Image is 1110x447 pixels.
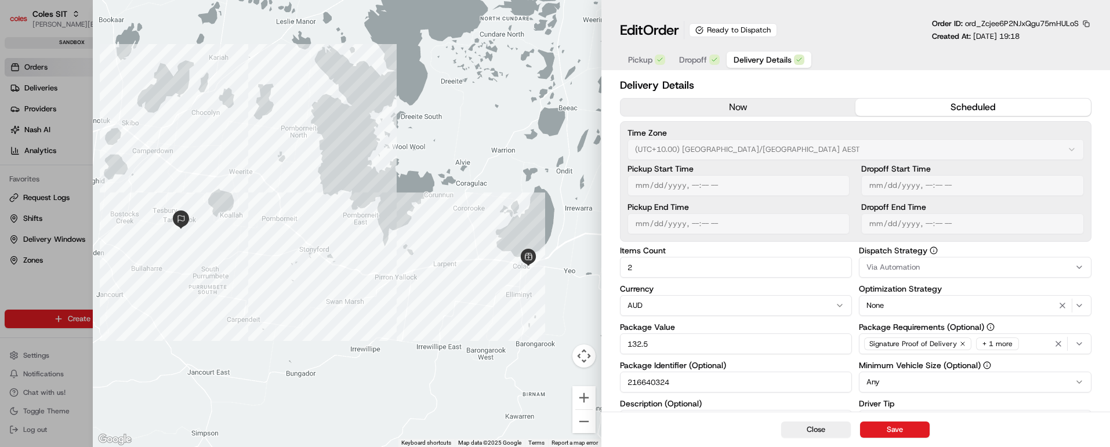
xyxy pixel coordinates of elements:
[983,361,991,369] button: Minimum Vehicle Size (Optional)
[859,323,1091,331] label: Package Requirements (Optional)
[620,285,853,293] label: Currency
[859,285,1091,293] label: Optimization Strategy
[973,31,1020,41] span: [DATE] 19:18
[643,21,679,39] span: Order
[628,54,652,66] span: Pickup
[627,129,1084,137] label: Time Zone
[861,203,1084,211] label: Dropoff End Time
[572,410,596,433] button: Zoom out
[689,23,777,37] div: Ready to Dispatch
[572,386,596,409] button: Zoom in
[620,323,853,331] label: Package Value
[620,361,853,369] label: Package Identifier (Optional)
[859,333,1091,354] button: Signature Proof of Delivery+ 1 more
[860,421,930,438] button: Save
[679,54,707,66] span: Dropoff
[859,257,1091,278] button: Via Automation
[976,337,1019,350] div: + 1 more
[859,410,1091,431] input: Enter driver tip
[859,246,1091,255] label: Dispatch Strategy
[627,203,850,211] label: Pickup End Time
[866,300,884,311] span: None
[627,165,850,173] label: Pickup Start Time
[859,399,1091,408] label: Driver Tip
[620,257,853,278] input: Enter items count
[859,295,1091,316] button: None
[620,333,853,354] input: Enter package value
[458,439,521,446] span: Map data ©2025 Google
[932,31,1020,42] p: Created At:
[986,323,995,331] button: Package Requirements (Optional)
[620,246,853,255] label: Items Count
[621,99,856,116] button: now
[528,439,545,446] a: Terms
[96,432,134,447] a: Open this area in Google Maps (opens a new window)
[620,21,679,39] h1: Edit
[781,421,851,438] button: Close
[96,432,134,447] img: Google
[932,19,1079,29] p: Order ID:
[620,399,853,408] label: Description (Optional)
[859,361,1091,369] label: Minimum Vehicle Size (Optional)
[855,99,1091,116] button: scheduled
[965,19,1079,28] span: ord_Zcjee6P2NJxQgu75mHULoS
[866,262,920,272] span: Via Automation
[861,165,1084,173] label: Dropoff Start Time
[869,339,957,348] span: Signature Proof of Delivery
[552,439,598,446] a: Report a map error
[620,77,1091,93] h2: Delivery Details
[930,246,938,255] button: Dispatch Strategy
[572,344,596,368] button: Map camera controls
[401,439,451,447] button: Keyboard shortcuts
[620,372,853,393] input: Enter package identifier
[734,54,792,66] span: Delivery Details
